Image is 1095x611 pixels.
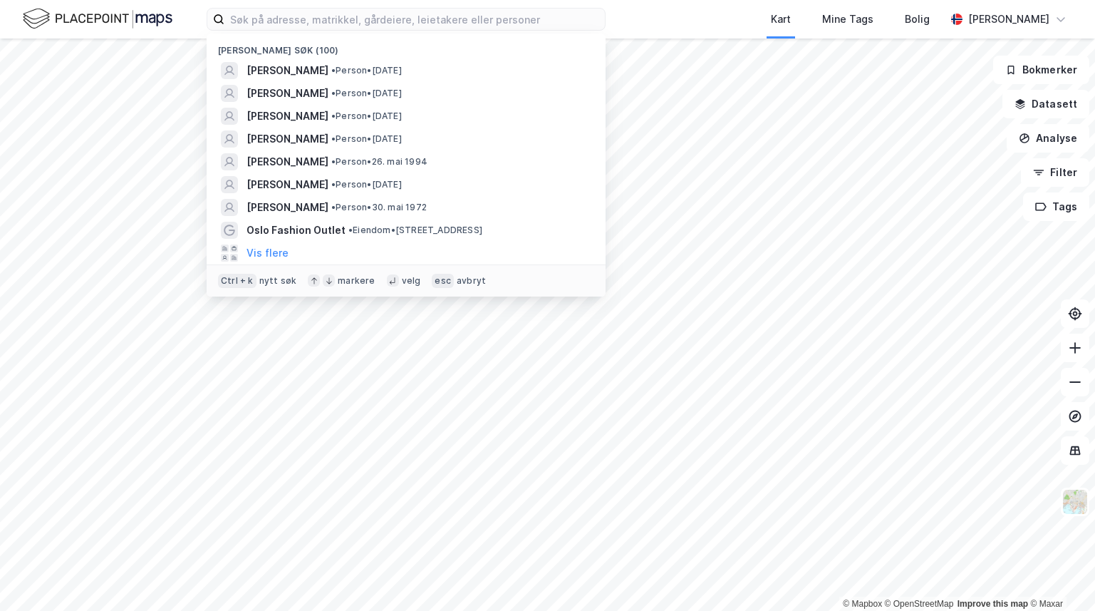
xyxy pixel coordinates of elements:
[331,88,336,98] span: •
[331,111,402,122] span: Person • [DATE]
[402,275,421,287] div: velg
[246,245,289,262] button: Vis flere
[246,85,328,102] span: [PERSON_NAME]
[968,11,1049,28] div: [PERSON_NAME]
[331,88,402,99] span: Person • [DATE]
[822,11,873,28] div: Mine Tags
[259,275,297,287] div: nytt søk
[1024,543,1095,611] iframe: Chat Widget
[1062,488,1089,515] img: Z
[1021,158,1089,187] button: Filter
[331,179,336,190] span: •
[885,599,954,609] a: OpenStreetMap
[246,222,346,239] span: Oslo Fashion Outlet
[993,56,1089,84] button: Bokmerker
[218,274,256,288] div: Ctrl + k
[331,202,427,213] span: Person • 30. mai 1972
[23,6,172,31] img: logo.f888ab2527a4732fd821a326f86c7f29.svg
[843,599,882,609] a: Mapbox
[331,111,336,121] span: •
[1023,192,1089,221] button: Tags
[1007,124,1089,153] button: Analyse
[224,9,605,30] input: Søk på adresse, matrikkel, gårdeiere, leietakere eller personer
[905,11,930,28] div: Bolig
[246,62,328,79] span: [PERSON_NAME]
[338,275,375,287] div: markere
[331,65,402,76] span: Person • [DATE]
[246,199,328,216] span: [PERSON_NAME]
[331,156,427,168] span: Person • 26. mai 1994
[246,130,328,148] span: [PERSON_NAME]
[331,202,336,212] span: •
[331,156,336,167] span: •
[246,153,328,170] span: [PERSON_NAME]
[331,179,402,190] span: Person • [DATE]
[207,34,606,59] div: [PERSON_NAME] søk (100)
[958,599,1028,609] a: Improve this map
[331,133,402,145] span: Person • [DATE]
[246,176,328,193] span: [PERSON_NAME]
[432,274,454,288] div: esc
[771,11,791,28] div: Kart
[246,108,328,125] span: [PERSON_NAME]
[348,225,482,236] span: Eiendom • [STREET_ADDRESS]
[348,225,353,235] span: •
[1002,90,1089,118] button: Datasett
[331,133,336,144] span: •
[457,275,486,287] div: avbryt
[331,65,336,76] span: •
